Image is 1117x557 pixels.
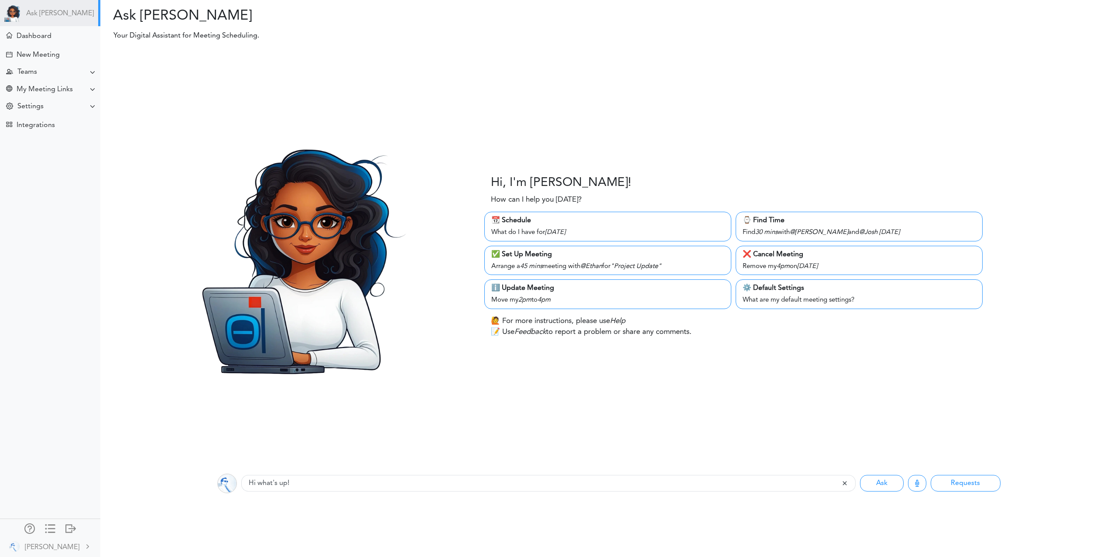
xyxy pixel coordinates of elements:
div: New Meeting [17,51,60,59]
i: [DATE] [797,263,818,270]
div: ⚙️ Default Settings [743,283,976,293]
div: Move my to [491,293,724,306]
div: My Meeting Links [17,86,73,94]
div: What do I have for [491,226,724,238]
p: 🙋 For more instructions, please use [491,316,625,327]
i: Help [610,317,625,325]
div: What are my default meeting settings? [743,293,976,306]
div: Home [6,32,12,38]
i: 4pm [777,263,790,270]
div: Dashboard [17,32,51,41]
div: Integrations [17,121,55,130]
i: 2pm [518,297,531,303]
div: Log out [65,523,76,532]
i: 4pm [538,297,551,303]
button: Ask [860,475,904,492]
i: [DATE] [545,229,565,236]
button: Requests [931,475,1001,492]
img: 9k= [9,541,20,552]
div: Manage Members and Externals [24,523,35,532]
img: 9k= [217,474,237,493]
h2: Ask [PERSON_NAME] [107,8,602,24]
div: Remove my on [743,260,976,272]
img: Zara.png [166,125,430,389]
div: 📆 Schedule [491,215,724,226]
div: Settings [17,103,44,111]
a: Change side menu [45,523,55,536]
div: Show only icons [45,523,55,532]
i: 45 mins [520,263,542,270]
i: @Ethan [580,263,602,270]
div: Arrange a meeting with for [491,260,724,272]
div: Creating Meeting [6,52,12,58]
div: Teams [17,68,37,76]
div: ❌ Cancel Meeting [743,249,976,260]
p: Your Digital Assistant for Meeting Scheduling. [107,31,819,41]
p: 📝 Use to report a problem or share any comments. [491,327,692,338]
h3: Hi, I'm [PERSON_NAME]! [491,176,631,191]
i: @[PERSON_NAME] [790,229,848,236]
i: "Project Update" [610,263,661,270]
p: How can I help you [DATE]? [491,194,582,206]
i: @Josh [859,229,877,236]
div: ✅ Set Up Meeting [491,249,724,260]
div: [PERSON_NAME] [25,542,79,553]
div: ℹ️ Update Meeting [491,283,724,293]
img: Powered by TEAMCAL AI [4,4,22,22]
a: [PERSON_NAME] [1,536,99,556]
i: [DATE] [879,229,900,236]
i: 30 mins [755,229,778,236]
div: Change Settings [6,103,13,111]
div: Share Meeting Link [6,86,12,94]
i: Feedback [514,328,546,336]
div: TEAMCAL AI Workflow Apps [6,121,12,127]
a: Ask [PERSON_NAME] [26,10,94,18]
div: ⌚️ Find Time [743,215,976,226]
div: Find with and [743,226,976,238]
